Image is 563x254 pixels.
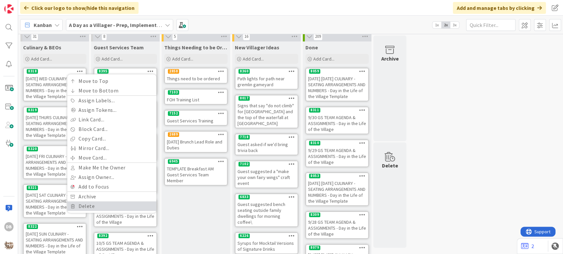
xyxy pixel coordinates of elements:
[165,111,227,125] div: 7152Guest Services Training
[165,111,227,116] div: 7152
[165,116,227,125] div: Guest Services Training
[453,2,546,14] div: Add and manage tabs by clicking
[24,68,86,101] div: 8318[DATE] WED CULINARY - SEATING ARRANGEMENTS AND NUMBERS - Day in the Life of the Village Template
[67,143,156,153] a: Mirror Card...
[172,33,177,40] span: 5
[306,245,368,251] div: 8079
[67,163,156,172] a: Make Me the Owner
[165,74,227,83] div: Things need to be ordered
[24,185,86,191] div: 8321
[305,44,318,51] span: Done
[20,2,139,14] div: Click our logo to show/hide this navigation
[67,182,156,191] a: Add to Focus
[243,56,264,62] span: Add Card...
[67,105,156,115] a: Assign Tokens...
[309,213,320,217] div: 8309
[67,201,156,211] a: Delete
[31,56,52,62] span: Add Card...
[235,44,279,51] span: New Villager Ideas
[67,153,156,163] a: Move Card...
[67,172,156,182] a: Assign Owner...
[24,74,86,101] div: [DATE] WED CULINARY - SEATING ARRANGEMENTS AND NUMBERS - Day in the Life of the Village Template
[27,224,38,229] div: 8322
[238,195,250,199] div: 6833
[382,162,398,169] div: Delete
[306,107,368,113] div: 8311
[235,161,297,188] div: 7102Guest suggested a "make your own fairy wings" craft event
[27,69,38,74] div: 8318
[168,159,179,164] div: 6945
[4,222,14,231] div: DB
[381,55,399,63] div: Archive
[24,146,86,152] div: 8320
[306,146,368,166] div: 9/29 GS TEAM AGENDA & ASSIGNMENTS - Day in the Life of the Village
[27,147,38,151] div: 8320
[168,111,179,116] div: 7152
[24,224,86,230] div: 8322
[165,132,227,138] div: 2689
[235,68,297,74] div: 8360
[165,165,227,185] div: TEMPLATE Breakfast AM Guest Services Team Member
[306,68,368,74] div: 8059
[24,113,86,140] div: [DATE] THURS CULINARY - SEATING ARRANGEMENTS AND NUMBERS - Day in the Life of the Village Template
[235,134,297,155] div: 7718Guest asked if we'd bring trivia back
[235,233,297,239] div: 6226
[168,69,179,74] div: 2858
[67,192,156,201] a: Archive
[31,33,38,40] span: 31
[14,1,30,9] span: Support
[27,186,38,190] div: 8321
[306,113,368,134] div: 9/30 GS TEAM AGENDA & ASSIGNMENTS - Day in the Life of the Village
[34,21,52,29] span: Kanban
[521,242,534,250] a: 2
[313,33,323,40] span: 209
[24,152,86,178] div: [DATE] FRI CULINARY - SEATING ARRANGEMENTS AND NUMBERS - Day in the Life of the Village Template
[238,135,250,140] div: 7718
[309,69,320,74] div: 8059
[69,22,187,28] b: A Day as a Villager - Prep, Implement and Execute
[24,185,86,217] div: 8321[DATE] SAT CULINARY - SEATING ARRANGEMENTS AND NUMBERS - Day in the Life of the Village Template
[94,206,156,226] div: 10/4 GS TEAM AGENDA & ASSIGNMENTS - Day in the Life of the Village
[165,68,227,74] div: 2858
[313,56,334,62] span: Add Card...
[94,68,156,74] div: 8395Move to TopMove to BottomAssign Labels...Assign Tokens...Link Card...Block Card...Copy Card.....
[23,44,61,51] span: Culinary & BEOs
[235,134,297,140] div: 7718
[172,56,193,62] span: Add Card...
[165,68,227,83] div: 2858Things need to be ordered
[238,96,250,101] div: 8017
[441,22,450,28] span: 2x
[306,218,368,238] div: 9/28 GS TEAM AGENDA & ASSIGNMENTS - Day in the Life of the Village
[67,76,156,86] a: Move to Top
[4,241,14,250] img: avatar
[235,239,297,253] div: Syrups for Mocktail Versions of Signature Drinks
[309,174,320,178] div: 8053
[309,245,320,250] div: 8079
[306,140,368,146] div: 8310
[102,56,123,62] span: Add Card...
[24,146,86,178] div: 8320[DATE] FRI CULINARY - SEATING ARRANGEMENTS AND NUMBERS - Day in the Life of the Village Template
[94,233,156,239] div: 8392
[235,101,297,128] div: Signs that say "do not climb" for [GEOGRAPHIC_DATA] and the top of the waterfall at [GEOGRAPHIC_D...
[235,194,297,200] div: 6833
[102,33,107,40] span: 8
[306,140,368,166] div: 83109/29 GS TEAM AGENDA & ASSIGNMENTS - Day in the Life of the Village
[235,95,297,128] div: 8017Signs that say "do not climb" for [GEOGRAPHIC_DATA] and the top of the waterfall at [GEOGRAPH...
[97,234,109,238] div: 8392
[238,69,250,74] div: 8360
[235,161,297,167] div: 7102
[238,234,250,238] div: 6226
[165,159,227,185] div: 6945TEMPLATE Breakfast AM Guest Services Team Member
[165,89,227,104] div: 7103FOH Training List
[165,138,227,152] div: [DATE] Brunch Lead Role and Duties
[94,200,156,226] div: 839110/4 GS TEAM AGENDA & ASSIGNMENTS - Day in the Life of the Village
[235,74,297,89] div: Path lights for path near gremlin gameyard
[306,74,368,101] div: [DATE] [DATE] CULINARY - SEATING ARRANGEMENTS AND NUMBERS - Day in the Life of the Village Template
[164,44,228,51] span: Things Needing to be Ordered - PUT IN CARD, Don't make new card
[165,89,227,95] div: 7103
[309,141,320,145] div: 8310
[67,134,156,143] a: Copy Card...
[67,115,156,124] a: Link Card...
[168,90,179,95] div: 7103
[67,124,156,134] a: Block Card...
